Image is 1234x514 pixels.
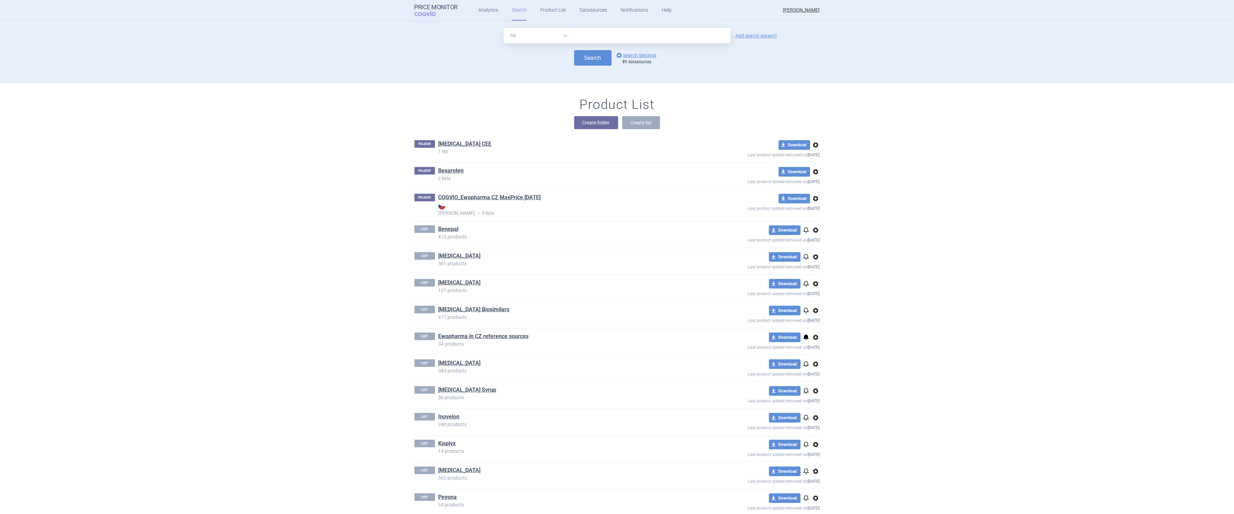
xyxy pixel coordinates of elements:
p: LIST [414,440,435,447]
a: Kisplyx [438,440,456,447]
p: FOLDER [414,140,435,148]
p: LIST [414,386,435,394]
i: • [475,210,482,217]
h1: Inovelon [438,413,460,422]
a: [MEDICAL_DATA] CEE [438,140,492,148]
p: Last product added/removed on [698,150,820,158]
p: 14 products [438,449,698,454]
strong: [DATE] [808,318,820,323]
a: [MEDICAL_DATA] [438,252,481,260]
span: COGVIO [414,11,445,16]
h1: Fycompa [438,359,481,368]
p: 34 products [438,342,698,346]
strong: [DATE] [808,452,820,457]
p: Last product added/removed on [698,342,820,351]
a: COGVIO_Ewopharma CZ MaxPrice [DATE] [438,194,541,201]
button: Create folder [574,116,618,129]
strong: [DATE] [808,425,820,430]
h1: Product List [580,97,655,113]
p: 5 lists [438,203,698,217]
strong: [DATE] [808,238,820,243]
button: Download [779,194,810,203]
a: Ewopharma in CZ reference sources [438,333,529,340]
p: 561 products [438,261,698,266]
a: Benepal [438,225,459,233]
p: 240 products [438,422,698,427]
button: Create list [622,116,660,129]
p: 211 products [438,315,698,320]
strong: Price Monitor [414,4,458,11]
strong: [DATE] [808,399,820,403]
button: Download [779,140,810,150]
h1: Benepal [438,225,459,234]
p: LIST [414,467,435,474]
button: Download [779,167,810,177]
strong: [DATE] [808,291,820,296]
strong: [DATE] [808,372,820,377]
p: 383 products [438,368,698,373]
button: Download [769,225,801,235]
p: FOLDER [414,194,435,201]
p: Last product added/removed on [698,289,820,297]
strong: [DATE] [808,153,820,157]
strong: 91 [623,59,627,64]
p: 413 products [438,234,698,239]
button: Download [769,413,801,423]
a: [MEDICAL_DATA] Biosimilars [438,306,510,313]
p: LIST [414,306,435,313]
strong: [DATE] [808,506,820,511]
a: Inovelon [438,413,460,421]
strong: [DATE] [808,265,820,269]
p: LIST [414,225,435,233]
a: [MEDICAL_DATA] [438,359,481,367]
h1: Enoxaparin Biosimilars [438,306,510,315]
p: 30 products [438,395,698,400]
button: Download [769,467,801,476]
p: 121 products [438,288,698,293]
p: Last product added/removed on [698,315,820,324]
div: datasources [623,59,660,65]
img: CZ [438,203,445,210]
p: 2 lists [438,176,698,181]
p: LIST [414,359,435,367]
p: Last product added/removed on [698,369,820,378]
p: 34 products [438,502,698,507]
a: [MEDICAL_DATA] Syrup [438,386,497,394]
p: LIST [414,333,435,340]
p: LIST [414,279,435,287]
h1: Briviact [438,252,481,261]
button: Search [574,50,612,66]
button: Download [769,333,801,342]
button: Download [769,440,801,449]
h1: Avonex CEE [438,140,492,149]
p: Last product added/removed on [698,503,820,512]
a: [MEDICAL_DATA] [438,279,481,287]
a: Bexaroten [438,167,464,175]
h1: Kisplyx [438,440,456,449]
h1: Paricalcitol [438,467,481,476]
h1: Bexaroten [438,167,464,176]
button: Download [769,306,801,315]
p: Last product added/removed on [698,449,820,458]
p: LIST [414,252,435,260]
strong: [DATE] [808,479,820,484]
p: Last product added/removed on [698,423,820,431]
p: Last product added/removed on [698,235,820,244]
p: LIST [414,413,435,421]
button: Download [769,359,801,369]
a: Search Settings [615,51,657,59]
h1: Peyona [438,493,457,502]
button: Download [769,252,801,262]
p: Last product added/removed on [698,396,820,404]
strong: [DATE] [808,206,820,211]
a: Add search param? [736,33,777,38]
p: FOLDER [414,167,435,175]
p: 362 products [438,476,698,480]
a: Peyona [438,493,457,501]
p: Last product added/removed on [698,476,820,485]
button: Download [769,493,801,503]
strong: [PERSON_NAME] [438,203,698,216]
p: Last product added/removed on [698,262,820,270]
strong: [DATE] [808,179,820,184]
p: 1 list [438,149,698,154]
